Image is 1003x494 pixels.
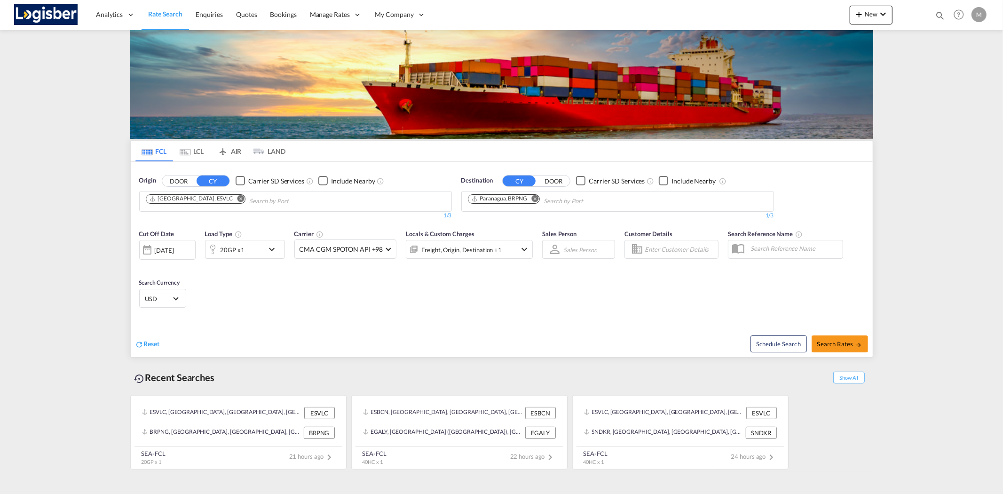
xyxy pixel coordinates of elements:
[316,231,324,238] md-icon: The selected Trucker/Carrierwill be displayed in the rate results If the rates are from another f...
[375,10,414,19] span: My Company
[197,175,229,186] button: CY
[266,244,282,255] md-icon: icon-chevron-down
[746,407,777,419] div: ESVLC
[300,245,383,254] span: CMA CGM SPOTON API +98
[589,176,645,186] div: Carrier SD Services
[304,407,335,419] div: ESVLC
[139,279,180,286] span: Search Currency
[221,243,245,256] div: 20GP x1
[461,212,774,220] div: 1/3
[14,4,78,25] img: d7a75e507efd11eebffa5922d020a472.png
[542,230,577,238] span: Sales Person
[211,141,248,161] md-tab-item: AIR
[363,407,523,419] div: ESBCN, Barcelona, Spain, Southern Europe, Europe
[545,452,556,463] md-icon: icon-chevron-right
[139,240,196,260] div: [DATE]
[525,427,556,439] div: EGALY
[853,10,889,18] span: New
[149,195,235,203] div: Press delete to remove this chip.
[139,259,146,271] md-datepicker: Select
[351,395,568,470] recent-search-card: ESBCN, [GEOGRAPHIC_DATA], [GEOGRAPHIC_DATA], [GEOGRAPHIC_DATA], [GEOGRAPHIC_DATA] ESBCNEGALY, [GE...
[135,141,286,161] md-pagination-wrapper: Use the left and right arrow keys to navigate between tabs
[304,427,335,439] div: BRPNG
[471,195,527,203] div: Paranagua, BRPNG
[134,373,145,384] md-icon: icon-backup-restore
[248,141,286,161] md-tab-item: LAND
[236,10,257,18] span: Quotes
[235,231,242,238] md-icon: icon-information-outline
[148,10,182,18] span: Rate Search
[205,230,242,238] span: Load Type
[537,175,570,186] button: DOOR
[318,176,375,186] md-checkbox: Checkbox No Ink
[576,176,645,186] md-checkbox: Checkbox No Ink
[236,176,304,186] md-checkbox: Checkbox No Ink
[659,176,716,186] md-checkbox: Checkbox No Ink
[139,212,452,220] div: 1/3
[584,427,743,439] div: SNDKR, Dakar, Senegal, Western Africa, Africa
[503,175,536,186] button: CY
[406,230,474,238] span: Locals & Custom Charges
[406,240,533,259] div: Freight Origin Destination Factory Stuffingicon-chevron-down
[471,195,529,203] div: Press delete to remove this chip.
[584,407,744,419] div: ESVLC, Valencia, Spain, Southern Europe, Europe
[139,176,156,185] span: Origin
[130,367,219,388] div: Recent Searches
[270,10,297,18] span: Bookings
[135,141,173,161] md-tab-item: FCL
[935,10,945,24] div: icon-magnify
[248,176,304,186] div: Carrier SD Services
[519,244,530,255] md-icon: icon-chevron-down
[562,243,598,256] md-select: Sales Person
[144,340,160,348] span: Reset
[951,7,971,24] div: Help
[324,452,335,463] md-icon: icon-chevron-right
[217,146,229,153] md-icon: icon-airplane
[145,295,172,303] span: USD
[466,191,637,209] md-chips-wrap: Chips container. Use arrow keys to select chips.
[971,7,987,22] div: M
[853,8,865,20] md-icon: icon-plus 400-fg
[294,230,324,238] span: Carrier
[363,459,383,465] span: 40HC x 1
[139,230,174,238] span: Cut Off Date
[142,449,166,458] div: SEA-FCL
[421,243,502,256] div: Freight Origin Destination Factory Stuffing
[162,175,195,186] button: DOOR
[750,335,807,352] button: Note: By default Schedule search will only considerorigin ports, destination ports and cut off da...
[231,195,245,204] button: Remove
[812,335,868,352] button: Search Ratesicon-arrow-right
[766,452,777,463] md-icon: icon-chevron-right
[196,10,223,18] span: Enquiries
[331,176,375,186] div: Include Nearby
[935,10,945,21] md-icon: icon-magnify
[951,7,967,23] span: Help
[795,231,803,238] md-icon: Your search will be saved by the below given name
[149,195,233,203] div: Valencia, ESVLC
[131,162,873,357] div: OriginDOOR CY Checkbox No InkUnchecked: Search for CY (Container Yard) services for all selected ...
[746,241,843,255] input: Search Reference Name
[510,453,556,460] span: 22 hours ago
[461,176,493,185] span: Destination
[205,240,285,259] div: 20GP x1icon-chevron-down
[130,30,873,139] img: LCL+%26+FCL+BACKGROUND.png
[135,340,144,349] md-icon: icon-refresh
[130,395,347,470] recent-search-card: ESVLC, [GEOGRAPHIC_DATA], [GEOGRAPHIC_DATA], [GEOGRAPHIC_DATA], [GEOGRAPHIC_DATA] ESVLCBRPNG, [GE...
[647,177,654,185] md-icon: Unchecked: Search for CY (Container Yard) services for all selected carriers.Checked : Search for...
[833,372,864,383] span: Show All
[731,453,777,460] span: 24 hours ago
[135,339,160,350] div: icon-refreshReset
[645,242,715,256] input: Enter Customer Details
[572,395,789,470] recent-search-card: ESVLC, [GEOGRAPHIC_DATA], [GEOGRAPHIC_DATA], [GEOGRAPHIC_DATA], [GEOGRAPHIC_DATA] ESVLCSNDKR, [GE...
[855,342,862,348] md-icon: icon-arrow-right
[525,407,556,419] div: ESBCN
[142,459,161,465] span: 20GP x 1
[310,10,350,19] span: Manage Rates
[306,177,314,185] md-icon: Unchecked: Search for CY (Container Yard) services for all selected carriers.Checked : Search for...
[249,194,339,209] input: Chips input.
[289,453,335,460] span: 21 hours ago
[525,195,539,204] button: Remove
[817,340,862,348] span: Search Rates
[877,8,889,20] md-icon: icon-chevron-down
